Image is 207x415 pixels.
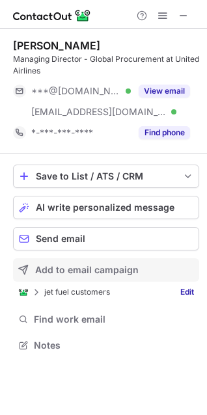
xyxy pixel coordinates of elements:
[13,53,199,77] div: Managing Director - Global Procurement at United Airlines
[18,287,110,297] div: jet fuel customers
[31,106,167,118] span: [EMAIL_ADDRESS][DOMAIN_NAME]
[13,336,199,355] button: Notes
[18,287,29,297] img: ContactOut
[175,286,199,299] a: Edit
[36,202,174,213] span: AI write personalized message
[13,310,199,328] button: Find work email
[139,85,190,98] button: Reveal Button
[34,340,194,351] span: Notes
[13,165,199,188] button: save-profile-one-click
[13,39,100,52] div: [PERSON_NAME]
[44,288,110,297] p: jet fuel customers
[13,258,199,282] button: Add to email campaign
[34,314,194,325] span: Find work email
[31,85,121,97] span: ***@[DOMAIN_NAME]
[36,171,176,181] div: Save to List / ATS / CRM
[13,196,199,219] button: AI write personalized message
[139,126,190,139] button: Reveal Button
[36,234,85,244] span: Send email
[13,227,199,250] button: Send email
[13,8,91,23] img: ContactOut v5.3.10
[35,265,139,275] span: Add to email campaign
